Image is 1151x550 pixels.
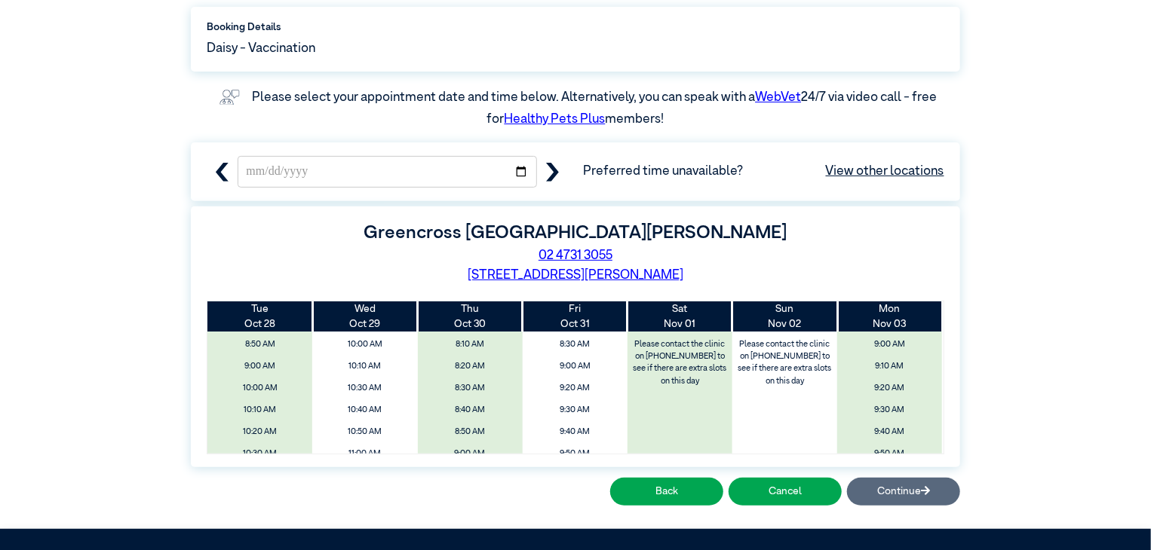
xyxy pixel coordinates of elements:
span: Preferred time unavailable? [583,162,944,182]
a: WebVet [755,91,801,104]
span: 10:30 AM [212,445,308,463]
span: 9:00 AM [422,445,517,463]
span: 9:00 AM [842,335,938,354]
span: 9:50 AM [842,445,938,463]
a: Healthy Pets Plus [505,113,606,126]
th: Nov 02 [732,301,837,332]
th: Nov 01 [628,301,732,332]
span: 8:50 AM [212,335,308,354]
span: 9:30 AM [527,401,623,420]
span: 10:10 AM [317,357,413,376]
span: 9:50 AM [527,445,623,463]
a: [STREET_ADDRESS][PERSON_NAME] [468,269,683,282]
label: Please select your appointment date and time below. Alternatively, you can speak with a 24/7 via ... [252,91,939,127]
span: 9:30 AM [842,401,938,420]
span: 8:30 AM [527,335,623,354]
span: 10:40 AM [317,401,413,420]
img: vet [214,84,245,110]
a: View other locations [826,162,944,182]
span: 8:30 AM [422,379,517,398]
span: 9:20 AM [842,379,938,398]
span: 9:00 AM [212,357,308,376]
span: 10:30 AM [317,379,413,398]
a: 02 4731 3055 [539,249,612,262]
span: 10:00 AM [212,379,308,398]
span: Daisy - Vaccination [207,39,315,59]
span: 11:00 AM [317,445,413,463]
label: Greencross [GEOGRAPHIC_DATA][PERSON_NAME] [364,224,787,242]
span: 9:40 AM [842,423,938,442]
span: 8:40 AM [422,401,517,420]
span: 9:20 AM [527,379,623,398]
span: 8:50 AM [422,423,517,442]
span: 10:10 AM [212,401,308,420]
span: 8:20 AM [422,357,517,376]
label: Please contact the clinic on [PHONE_NUMBER] to see if there are extra slots on this day [734,335,836,391]
th: Oct 28 [207,301,312,332]
span: 9:00 AM [527,357,623,376]
span: 10:50 AM [317,423,413,442]
button: Back [610,478,723,506]
label: Booking Details [207,20,944,35]
th: Oct 30 [418,301,523,332]
span: 8:10 AM [422,335,517,354]
th: Oct 31 [523,301,628,332]
label: Please contact the clinic on [PHONE_NUMBER] to see if there are extra slots on this day [629,335,732,391]
span: 9:10 AM [842,357,938,376]
th: Oct 29 [312,301,417,332]
th: Nov 03 [837,301,942,332]
span: 9:40 AM [527,423,623,442]
button: Cancel [729,478,842,506]
span: 10:20 AM [212,423,308,442]
span: 10:00 AM [317,335,413,354]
